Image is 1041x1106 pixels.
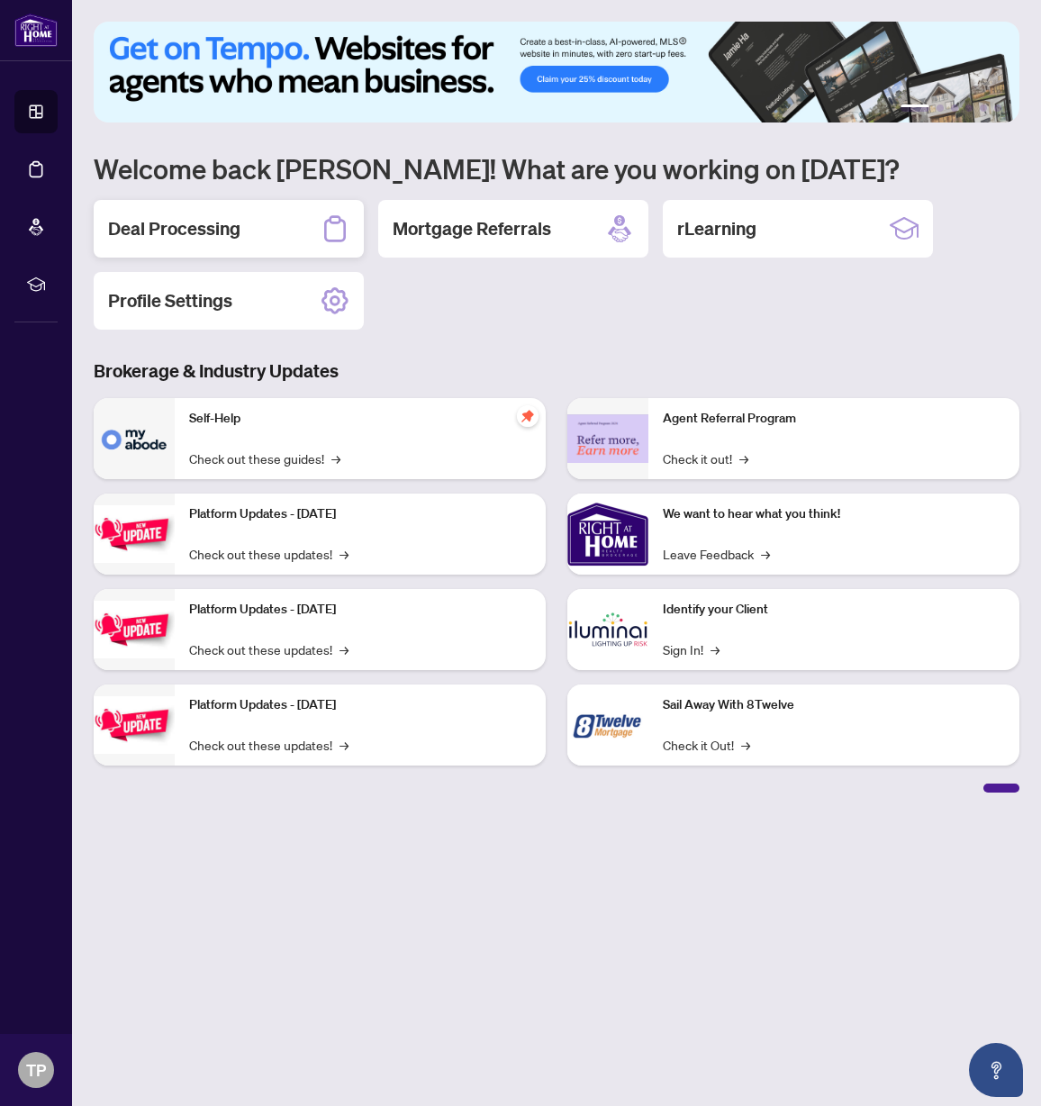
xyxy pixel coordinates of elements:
button: 6 [994,104,1001,112]
h1: Welcome back [PERSON_NAME]! What are you working on [DATE]? [94,151,1019,186]
img: Platform Updates - June 23, 2025 [94,696,175,753]
p: We want to hear what you think! [663,504,1005,524]
h2: Profile Settings [108,288,232,313]
a: Check it Out!→ [663,735,750,755]
button: 5 [980,104,987,112]
p: Identify your Client [663,600,1005,620]
img: Identify your Client [567,589,648,670]
a: Check it out!→ [663,449,748,468]
button: 3 [951,104,958,112]
p: Platform Updates - [DATE] [189,695,531,715]
p: Self-Help [189,409,531,429]
a: Check out these guides!→ [189,449,340,468]
h3: Brokerage & Industry Updates [94,358,1019,384]
h2: rLearning [677,216,756,241]
a: Check out these updates!→ [189,639,349,659]
button: Open asap [969,1043,1023,1097]
span: pushpin [517,405,539,427]
img: We want to hear what you think! [567,494,648,575]
span: → [339,639,349,659]
img: Slide 0 [94,22,1019,122]
img: Platform Updates - July 8, 2025 [94,601,175,657]
img: Platform Updates - July 21, 2025 [94,505,175,562]
p: Platform Updates - [DATE] [189,600,531,620]
span: → [339,544,349,564]
a: Sign In!→ [663,639,720,659]
button: 4 [965,104,973,112]
span: → [711,639,720,659]
p: Sail Away With 8Twelve [663,695,1005,715]
img: Sail Away With 8Twelve [567,684,648,766]
span: → [739,449,748,468]
img: logo [14,14,58,47]
span: TP [26,1057,46,1083]
p: Platform Updates - [DATE] [189,504,531,524]
a: Check out these updates!→ [189,735,349,755]
a: Check out these updates!→ [189,544,349,564]
span: → [331,449,340,468]
span: → [761,544,770,564]
img: Self-Help [94,398,175,479]
h2: Mortgage Referrals [393,216,551,241]
span: → [339,735,349,755]
button: 1 [901,104,929,112]
p: Agent Referral Program [663,409,1005,429]
a: Leave Feedback→ [663,544,770,564]
h2: Deal Processing [108,216,240,241]
img: Agent Referral Program [567,414,648,464]
button: 2 [937,104,944,112]
span: → [741,735,750,755]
